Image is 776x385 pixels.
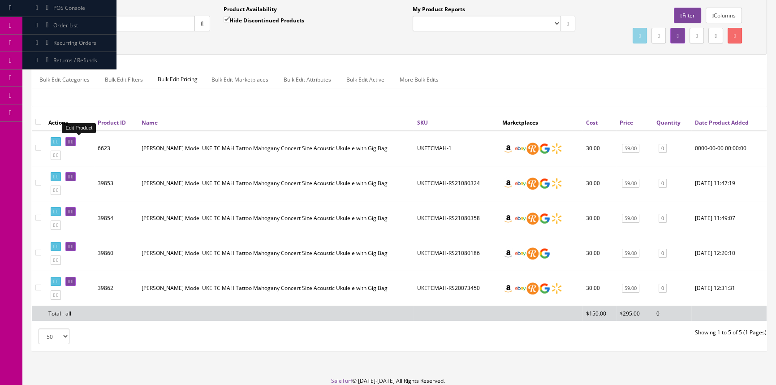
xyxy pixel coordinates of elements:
a: Date Product Added [695,119,749,126]
td: UKETCMAH-RS20073450 [414,271,499,306]
a: SKU [417,119,428,126]
td: UKETCMAH-RS21080358 [414,201,499,236]
td: Luna Model UKE TC MAH Tattoo Mahogany Concert Size Acoustic Ukulele with Gig Bag [138,236,414,271]
img: ebay [514,143,526,155]
td: 30.00 [582,131,616,166]
th: Marketplaces [499,114,582,130]
a: 59.00 [622,284,639,293]
a: 0 [659,179,667,188]
div: Showing 1 to 5 of 5 (1 Pages) [399,329,773,337]
td: 0000-00-00 00:00:00 [691,131,767,166]
img: amazon [502,143,514,155]
td: UKETCMAH-RS21080186 [414,236,499,271]
span: POS Console [53,4,85,12]
label: Product Availability [224,5,277,13]
a: 0 [659,284,667,293]
div: Edit Product [62,123,96,133]
img: google_shopping [539,143,551,155]
a: 0 [659,249,667,258]
a: 0 [659,144,667,153]
img: ebay [514,177,526,190]
img: amazon [502,247,514,260]
td: Luna Model UKE TC MAH Tattoo Mahogany Concert Size Acoustic Ukulele with Gig Bag [138,166,414,201]
td: 2024-08-28 12:31:31 [691,271,767,306]
img: walmart [551,212,563,225]
a: Bulk Edit Filters [98,71,150,88]
a: Bulk Edit Categories [32,71,97,88]
span: Order List [53,22,78,29]
a: Bulk Edit Marketplaces [204,71,276,88]
a: Filter [674,8,701,23]
input: Search [47,16,195,31]
a: Quantity [656,119,681,126]
label: My Product Reports [413,5,465,13]
img: reverb [526,177,539,190]
img: google_shopping [539,282,551,294]
td: 39853 [94,166,138,201]
img: reverb [526,212,539,225]
a: 59.00 [622,144,639,153]
img: walmart [551,177,563,190]
a: 0 [659,214,667,223]
td: $150.00 [582,306,616,321]
td: UKETCMAH-1 [414,131,499,166]
td: 30.00 [582,201,616,236]
td: $295.00 [616,306,653,321]
input: Hide Discontinued Products [224,17,229,22]
a: Name [142,119,158,126]
td: 39860 [94,236,138,271]
td: Luna Model UKE TC MAH Tattoo Mahogany Concert Size Acoustic Ukulele with Gig Bag [138,201,414,236]
img: walmart [551,282,563,294]
th: Actions [45,114,94,130]
img: ebay [514,212,526,225]
td: Luna Model UKE TC MAH Tattoo Mahogany Concert Size Acoustic Ukulele with Gig Bag [138,131,414,166]
td: 39854 [94,201,138,236]
img: reverb [526,143,539,155]
a: Order List [22,17,116,35]
a: More Bulk Edits [392,71,446,88]
a: Cost [586,119,598,126]
a: 59.00 [622,249,639,258]
td: 0 [653,306,691,321]
img: ebay [514,247,526,260]
a: Bulk Edit Active [339,71,392,88]
img: google_shopping [539,212,551,225]
td: 2024-08-28 11:49:07 [691,201,767,236]
img: amazon [502,282,514,294]
td: 2024-08-28 12:20:10 [691,236,767,271]
a: Columns [706,8,742,23]
td: 2024-08-28 11:47:19 [691,166,767,201]
a: 59.00 [622,214,639,223]
td: 30.00 [582,166,616,201]
a: Returns / Refunds [22,52,116,69]
img: google_shopping [539,247,551,260]
img: google_shopping [539,177,551,190]
span: Bulk Edit Pricing [151,71,204,88]
td: 6623 [94,131,138,166]
img: reverb [526,247,539,260]
img: reverb [526,282,539,294]
a: Recurring Orders [22,35,116,52]
td: 39862 [94,271,138,306]
td: 30.00 [582,271,616,306]
img: amazon [502,212,514,225]
label: Hide Discontinued Products [224,16,304,25]
a: Price [620,119,633,126]
td: Total - all [45,306,94,321]
td: 30.00 [582,236,616,271]
a: Product ID [98,119,126,126]
a: 59.00 [622,179,639,188]
span: Recurring Orders [53,39,96,47]
td: UKETCMAH-RS21080324 [414,166,499,201]
a: Bulk Edit Attributes [276,71,338,88]
span: Returns / Refunds [53,56,97,64]
td: Luna Model UKE TC MAH Tattoo Mahogany Concert Size Acoustic Ukulele with Gig Bag [138,271,414,306]
img: walmart [551,143,563,155]
img: ebay [514,282,526,294]
img: amazon [502,177,514,190]
a: SaleTurf [331,377,352,385]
